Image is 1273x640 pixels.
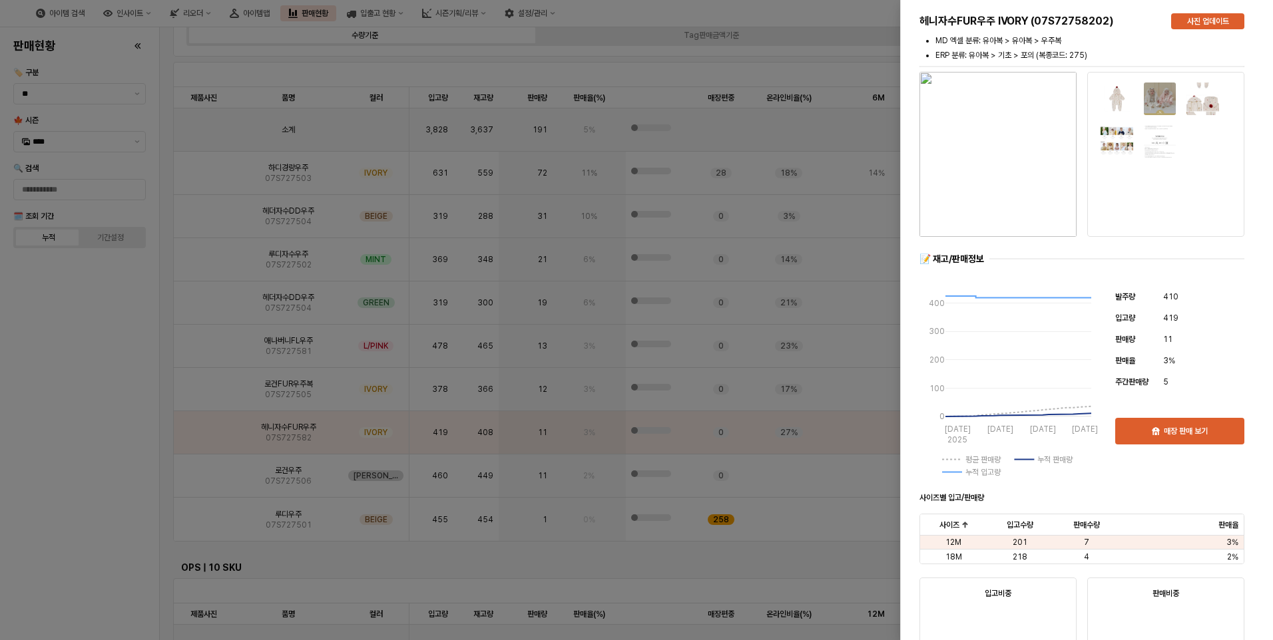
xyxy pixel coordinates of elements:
span: 201 [1013,537,1027,548]
p: 사진 업데이트 [1187,16,1229,27]
span: 410 [1163,290,1178,303]
span: 입고량 [1115,313,1135,323]
span: 판매율 [1115,356,1135,365]
span: 419 [1163,311,1178,325]
span: 18M [945,552,962,562]
button: 사진 업데이트 [1171,13,1244,29]
span: 판매율 [1218,520,1238,530]
h5: 헤니자수FUR우주 IVORY (07S72758202) [919,15,1160,28]
span: 4 [1084,552,1089,562]
li: MD 엑셀 분류: 유아복 > 유아복 > 우주복 [935,35,1244,47]
strong: 사이즈별 입고/판매량 [919,493,984,502]
span: 2% [1227,552,1238,562]
span: 사이즈 [939,520,959,530]
span: 7 [1084,537,1089,548]
span: 판매수량 [1073,520,1100,530]
span: 주간판매량 [1115,377,1148,387]
span: 11 [1163,333,1172,346]
span: 12M [945,537,961,548]
li: ERP 분류: 유아복 > 기초 > 포의 (복종코드: 275) [935,49,1244,61]
span: 발주량 [1115,292,1135,301]
button: 매장 판매 보기 [1115,418,1244,444]
p: 매장 판매 보기 [1164,426,1208,436]
span: 218 [1013,552,1027,562]
span: 5 [1163,375,1168,389]
div: 📝 재고/판매정보 [919,253,984,265]
strong: 입고비중 [985,589,1011,598]
span: 3% [1163,354,1175,367]
span: 입고수량 [1007,520,1033,530]
strong: 판매비중 [1152,589,1179,598]
span: 판매량 [1115,335,1135,344]
span: 3% [1226,537,1238,548]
